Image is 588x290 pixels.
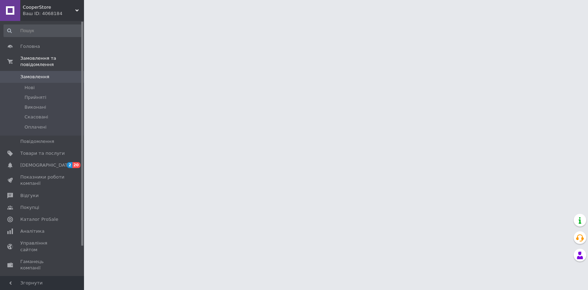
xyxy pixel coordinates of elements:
[20,55,84,68] span: Замовлення та повідомлення
[3,24,83,37] input: Пошук
[20,43,40,50] span: Головна
[20,74,49,80] span: Замовлення
[20,228,44,234] span: Аналітика
[20,162,72,168] span: [DEMOGRAPHIC_DATA]
[24,85,35,91] span: Нові
[20,240,65,253] span: Управління сайтом
[20,138,54,145] span: Повідомлення
[20,204,39,211] span: Покупці
[24,124,47,130] span: Оплачені
[20,259,65,271] span: Гаманець компанії
[24,94,46,101] span: Прийняті
[67,162,72,168] span: 2
[24,114,48,120] span: Скасовані
[72,162,80,168] span: 20
[20,216,58,223] span: Каталог ProSale
[20,193,38,199] span: Відгуки
[23,4,75,10] span: CooperStore
[20,150,65,157] span: Товари та послуги
[24,104,46,110] span: Виконані
[20,174,65,187] span: Показники роботи компанії
[23,10,84,17] div: Ваш ID: 4068184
